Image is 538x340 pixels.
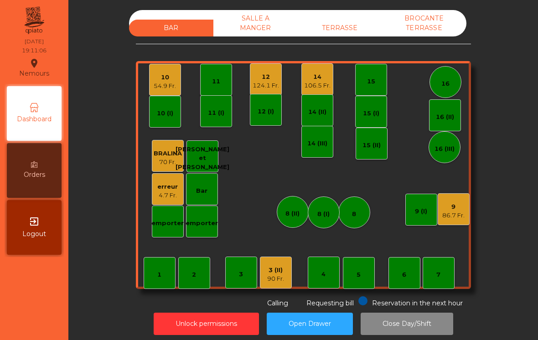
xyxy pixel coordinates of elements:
div: 4 [321,270,326,279]
span: Orders [24,170,45,180]
div: 6 [402,270,406,279]
div: 9 (I) [415,207,427,216]
div: 11 (I) [208,108,224,118]
span: Requesting bill [306,299,354,307]
div: 70 Fr. [154,158,182,167]
div: 11 [212,77,220,86]
span: Logout [22,229,46,239]
div: 5 [357,270,361,279]
div: 3 (II) [267,266,284,275]
div: 10 (I) [157,109,173,118]
div: 2 [192,270,196,279]
div: 1 [157,270,161,279]
div: 15 (II) [362,141,381,150]
div: Nemours [19,57,49,79]
div: 124.1 Fr. [253,81,279,90]
div: erreur [157,182,178,191]
div: 15 [367,77,375,86]
div: 8 (I) [317,210,330,219]
div: 7 [436,270,440,279]
div: 4.7 Fr. [157,191,178,200]
div: TERRASSE [298,20,382,36]
div: [PERSON_NAME] et [PERSON_NAME] [176,145,229,172]
img: qpiato [23,5,45,36]
div: 90 Fr. [267,274,284,283]
div: 12 (I) [258,107,274,116]
div: 86.7 Fr. [442,211,465,220]
div: 12 [253,72,279,82]
span: Dashboard [17,114,52,124]
button: Open Drawer [267,313,353,335]
div: 14 (III) [307,139,327,148]
div: 8 [352,210,356,219]
div: BRALINA [154,149,182,158]
div: 16 (III) [435,144,455,154]
div: 15 (I) [363,109,379,118]
div: 16 (II) [436,113,454,122]
div: BAR [129,20,213,36]
div: 10 [154,73,176,82]
div: BROCANTE TERRASSE [382,10,466,36]
i: exit_to_app [29,216,40,227]
div: 16 [441,79,450,88]
span: Calling [267,299,288,307]
div: 19:11:06 [22,46,47,55]
div: 14 [304,72,331,82]
div: 8 (II) [285,209,300,218]
div: [DATE] [25,37,44,46]
div: 106.5 Fr. [304,81,331,90]
div: emporter [186,219,218,228]
div: Bar [196,186,207,196]
div: 9 [442,202,465,211]
div: SALLE A MANGER [213,10,298,36]
div: emporter [151,219,184,228]
div: 54.9 Fr. [154,82,176,91]
button: Close Day/Shift [361,313,453,335]
button: Unlock permissions [154,313,259,335]
div: 3 [239,270,243,279]
div: 14 (II) [308,108,326,117]
i: location_on [29,58,40,69]
span: Reservation in the next hour [372,299,463,307]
